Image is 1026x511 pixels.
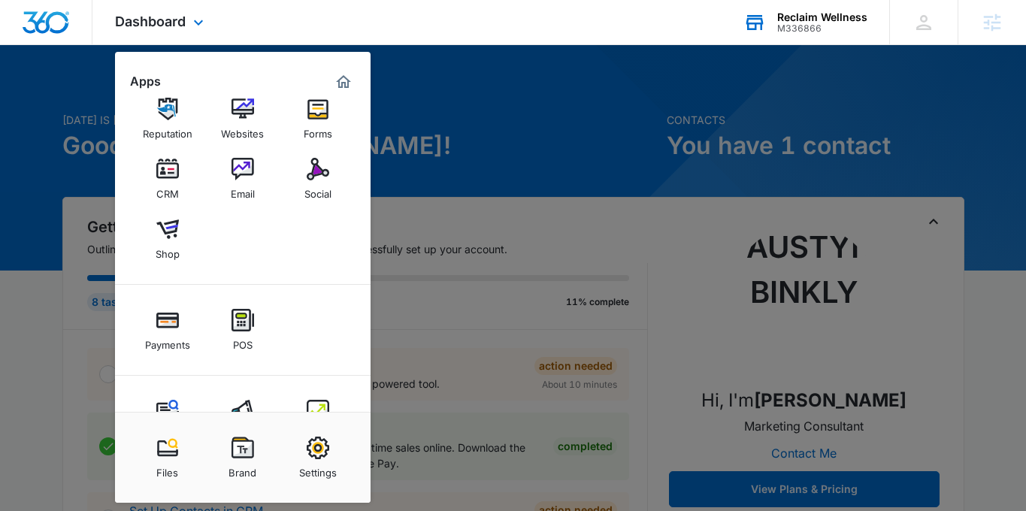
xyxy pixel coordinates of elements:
div: v 4.0.25 [42,24,74,36]
a: CRM [139,150,196,207]
div: Reputation [143,120,192,140]
a: Payments [139,301,196,358]
img: tab_domain_overview_orange.svg [41,87,53,99]
div: account id [777,23,867,34]
a: Settings [289,429,347,486]
div: Payments [145,331,190,351]
div: Domain: [DOMAIN_NAME] [39,39,165,51]
div: POS [233,331,253,351]
div: Files [156,459,178,479]
img: logo_orange.svg [24,24,36,36]
span: Dashboard [115,14,186,29]
h2: Apps [130,74,161,89]
a: Email [214,150,271,207]
div: Forms [304,120,332,140]
a: Files [139,429,196,486]
div: Social [304,180,331,200]
div: Shop [156,240,180,260]
a: Content [139,392,196,449]
div: Websites [221,120,264,140]
a: Reputation [139,90,196,147]
a: Forms [289,90,347,147]
a: Websites [214,90,271,147]
div: Brand [229,459,256,479]
a: Ads [214,392,271,449]
div: Email [231,180,255,200]
div: account name [777,11,867,23]
div: CRM [156,180,179,200]
img: tab_keywords_by_traffic_grey.svg [150,87,162,99]
div: Settings [299,459,337,479]
img: website_grey.svg [24,39,36,51]
a: POS [214,301,271,358]
a: Shop [139,210,196,268]
div: Keywords by Traffic [166,89,253,98]
a: Intelligence [289,392,347,449]
a: Brand [214,429,271,486]
a: Social [289,150,347,207]
a: Marketing 360® Dashboard [331,70,356,94]
div: Domain Overview [57,89,135,98]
